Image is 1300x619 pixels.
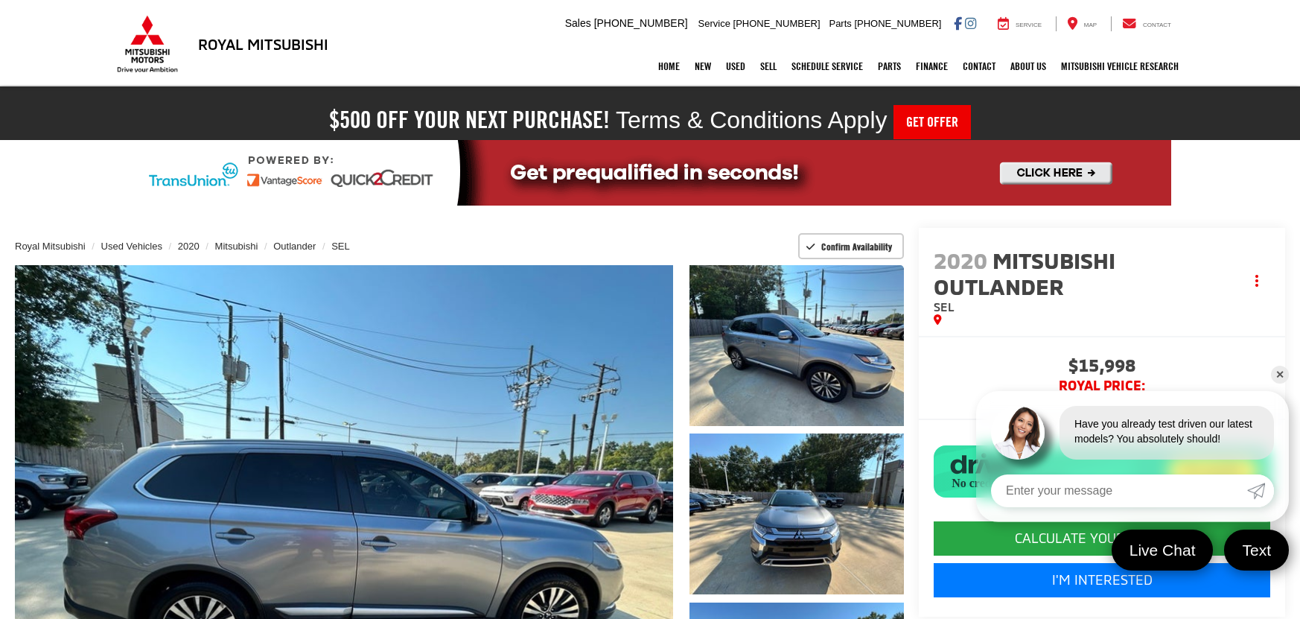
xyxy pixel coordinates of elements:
[829,18,851,29] span: Parts
[934,563,1270,597] a: I'm Interested
[651,48,687,85] a: Home
[1122,540,1203,560] span: Live Chat
[689,265,904,426] a: Expand Photo 1
[987,16,1053,31] a: Service
[718,48,753,85] a: Used
[1016,22,1042,28] span: Service
[687,263,906,427] img: 2020 Mitsubishi Outlander SEL
[698,18,730,29] span: Service
[1054,48,1186,85] a: Mitsubishi Vehicle Research
[1056,16,1108,31] a: Map
[934,521,1270,556] : CALCULATE YOUR PAYMENT
[954,17,962,29] a: Facebook: Click to visit our Facebook page
[1255,275,1258,287] span: dropdown dots
[198,36,328,52] h3: Royal Mitsubishi
[753,48,784,85] a: Sell
[991,474,1247,507] input: Enter your message
[955,48,1003,85] a: Contact
[114,15,181,73] img: Mitsubishi
[908,48,955,85] a: Finance
[1224,530,1289,571] a: Text
[215,241,258,252] a: Mitsubishi
[1244,267,1270,293] button: Actions
[331,241,350,252] a: SEL
[1003,48,1054,85] a: About Us
[1234,540,1278,560] span: Text
[1111,16,1182,31] a: Contact
[1084,22,1097,28] span: Map
[991,406,1045,460] img: Agent profile photo
[616,107,888,133] span: Terms & Conditions Apply
[689,434,904,594] a: Expand Photo 2
[178,241,200,252] a: 2020
[965,17,976,29] a: Instagram: Click to visit our Instagram page
[854,18,941,29] span: [PHONE_NUMBER]
[784,48,870,85] a: Schedule Service: Opens in a new tab
[934,247,987,273] span: 2020
[565,17,591,29] span: Sales
[934,299,955,314] span: SEL
[1112,530,1214,571] a: Live Chat
[934,247,1115,299] span: Mitsubishi Outlander
[934,356,1270,378] span: $15,998
[15,241,86,252] a: Royal Mitsubishi
[1060,406,1274,460] div: Have you already test driven our latest models? You absolutely should!
[101,241,162,252] a: Used Vehicles
[687,432,906,596] img: 2020 Mitsubishi Outlander SEL
[129,140,1171,206] img: Quick2Credit
[1247,474,1274,507] a: Submit
[329,109,610,130] h2: $500 off your next purchase!
[870,48,908,85] a: Parts: Opens in a new tab
[798,233,905,259] button: Confirm Availability
[594,17,688,29] span: [PHONE_NUMBER]
[687,48,718,85] a: New
[733,18,821,29] span: [PHONE_NUMBER]
[1143,22,1171,28] span: Contact
[934,378,1270,393] span: Royal PRICE:
[821,241,892,253] span: Confirm Availability
[893,105,971,139] a: Get Offer
[273,241,316,252] a: Outlander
